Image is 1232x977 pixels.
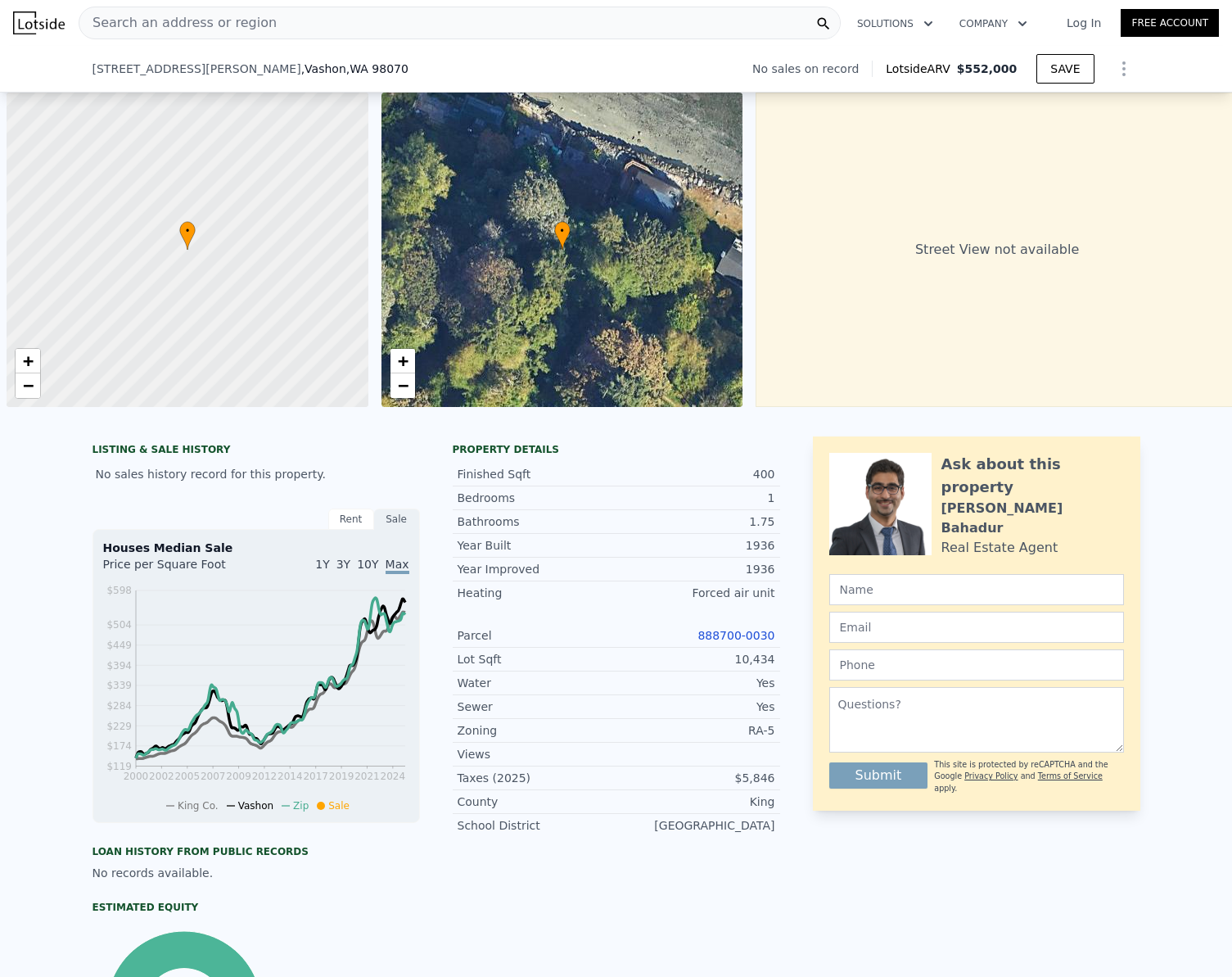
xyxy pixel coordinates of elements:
div: School District [458,817,616,834]
tspan: $174 [106,740,132,752]
span: Search an address or region [79,13,277,33]
div: Views [458,746,616,762]
tspan: $504 [106,619,132,631]
div: No records available. [93,865,420,881]
tspan: $119 [106,761,132,772]
a: Free Account [1121,9,1219,37]
tspan: 2024 [380,771,405,782]
tspan: 2021 [354,771,380,782]
a: Zoom in [16,349,40,373]
div: This site is protected by reCAPTCHA and the Google and apply. [934,759,1123,794]
span: 10Y [357,558,378,571]
div: Price per Square Foot [103,556,256,582]
span: 3Y [336,558,350,571]
span: Max [386,558,409,574]
div: Forced air unit [616,585,775,601]
button: Show Options [1108,52,1140,85]
tspan: $394 [106,660,132,672]
div: 1 [616,490,775,506]
div: [GEOGRAPHIC_DATA] [616,817,775,834]
tspan: 2009 [226,771,251,782]
div: Bathrooms [458,513,616,530]
div: • [179,221,196,250]
div: Year Improved [458,561,616,577]
button: Solutions [844,9,946,38]
div: Sale [374,509,420,530]
span: King Co. [178,800,219,812]
tspan: 2002 [149,771,174,782]
tspan: 2005 [174,771,200,782]
input: Email [829,612,1124,643]
input: Phone [829,649,1124,681]
tspan: $339 [106,680,132,691]
div: 10,434 [616,651,775,667]
div: RA-5 [616,722,775,739]
div: Houses Median Sale [103,540,409,556]
a: Zoom out [390,373,415,398]
span: Lotside ARV [886,61,956,77]
tspan: $449 [106,640,132,651]
span: − [23,375,34,396]
div: 1936 [616,537,775,554]
div: Zoning [458,722,616,739]
div: No sales on record [752,61,872,77]
div: County [458,794,616,810]
span: Sale [328,800,350,812]
div: No sales history record for this property. [93,459,420,489]
a: 888700-0030 [697,629,774,642]
tspan: 2007 [200,771,225,782]
div: Yes [616,699,775,715]
a: Log In [1047,15,1121,31]
span: Vashon [238,800,273,812]
div: Year Built [458,537,616,554]
div: Loan history from public records [93,845,420,858]
tspan: 2014 [278,771,303,782]
tspan: 2017 [303,771,328,782]
button: Submit [829,762,928,789]
a: Zoom in [390,349,415,373]
input: Name [829,574,1124,605]
div: 1936 [616,561,775,577]
div: Sewer [458,699,616,715]
div: Yes [616,675,775,691]
div: Water [458,675,616,691]
div: King [616,794,775,810]
tspan: 2000 [123,771,148,782]
span: 1Y [315,558,329,571]
a: Privacy Policy [964,771,1018,780]
tspan: 2012 [251,771,277,782]
div: LISTING & SALE HISTORY [93,443,420,459]
span: [STREET_ADDRESS][PERSON_NAME] [93,61,301,77]
span: − [397,375,408,396]
span: + [23,351,34,371]
div: [PERSON_NAME] Bahadur [941,499,1124,538]
tspan: 2019 [328,771,354,782]
div: Real Estate Agent [941,538,1058,558]
tspan: $229 [106,721,132,732]
span: • [554,224,571,238]
span: , Vashon [301,61,408,77]
a: Zoom out [16,373,40,398]
tspan: $284 [106,700,132,712]
div: Parcel [458,627,616,644]
button: Company [946,9,1040,38]
div: Heating [458,585,616,601]
div: Lot Sqft [458,651,616,667]
div: Estimated Equity [93,901,420,914]
span: $552,000 [957,62,1018,75]
div: Ask about this property [941,453,1124,499]
span: • [179,224,196,238]
span: Zip [293,800,309,812]
span: + [397,351,408,371]
div: 400 [616,466,775,482]
div: • [554,221,571,250]
img: Lotside [13,11,65,34]
div: $5,846 [616,770,775,786]
button: SAVE [1036,54,1094,84]
div: Bedrooms [458,490,616,506]
div: Property details [453,443,780,456]
tspan: $598 [106,585,132,596]
div: Finished Sqft [458,466,616,482]
div: Taxes (2025) [458,770,616,786]
div: Rent [328,509,374,530]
